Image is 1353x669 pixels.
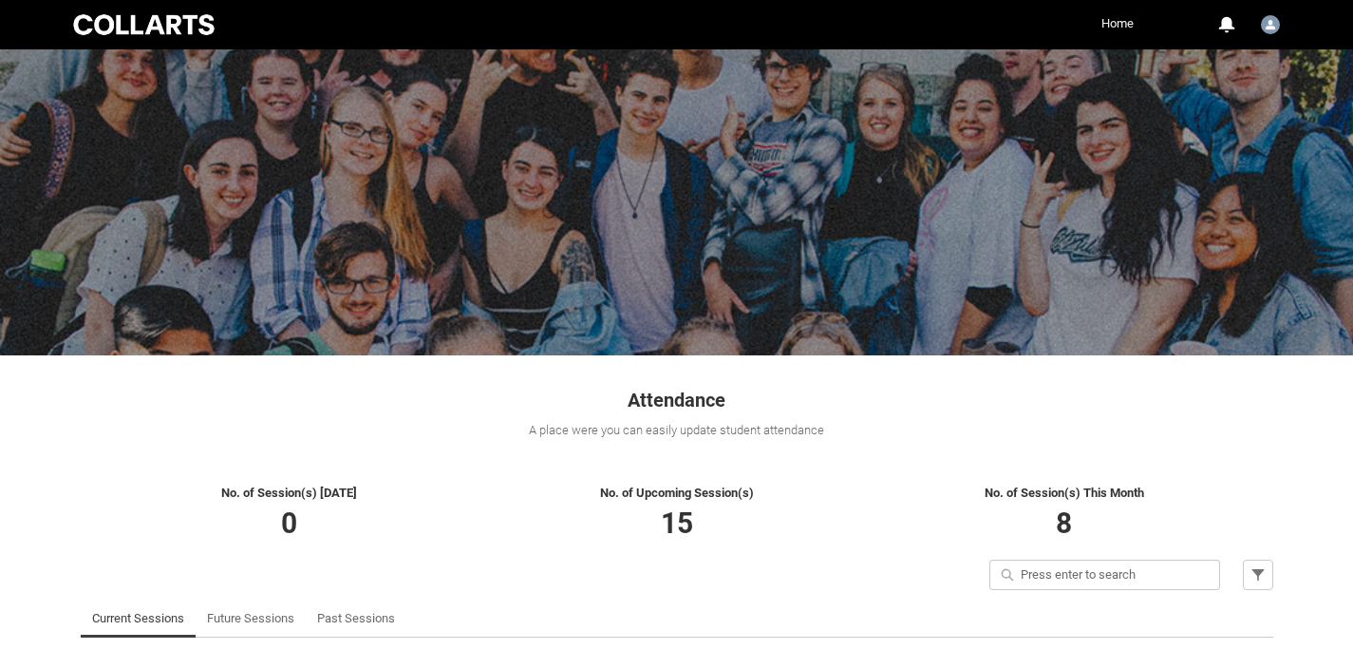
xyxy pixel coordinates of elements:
[317,600,395,638] a: Past Sessions
[1056,507,1072,540] span: 8
[1261,15,1280,34] img: User16669206367075571695
[1097,10,1138,38] a: Home
[989,560,1220,590] input: Press enter to search
[1256,8,1285,38] button: User Profile User16669206367075571695
[600,486,754,500] span: No. of Upcoming Session(s)
[281,507,297,540] span: 0
[628,389,725,411] span: Attendance
[661,507,693,540] span: 15
[196,600,306,638] li: Future Sessions
[92,600,184,638] a: Current Sessions
[221,486,357,500] span: No. of Session(s) [DATE]
[207,600,294,638] a: Future Sessions
[81,600,196,638] li: Current Sessions
[985,486,1144,500] span: No. of Session(s) This Month
[81,421,1273,440] div: A place were you can easily update student attendance
[1243,560,1273,590] button: Filter
[306,600,406,638] li: Past Sessions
